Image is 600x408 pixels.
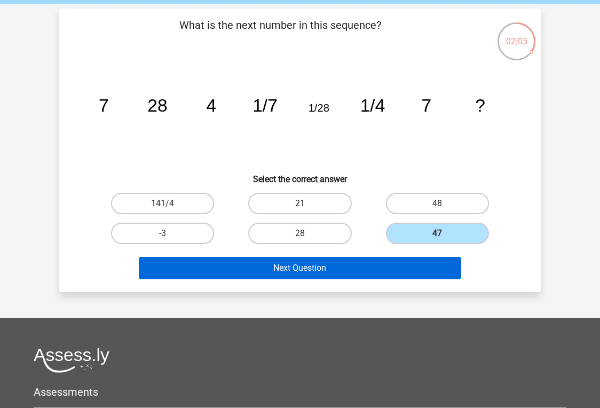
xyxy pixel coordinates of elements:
[421,96,431,115] tspan: 7
[76,17,484,49] p: What is the next number in this sequence?
[34,386,566,398] h5: Assessments
[34,348,109,373] img: Assessly logo
[252,96,278,115] tspan: 1/7
[475,96,485,115] tspan: ?
[99,96,109,115] tspan: 7
[386,193,489,214] label: 48
[248,193,351,214] label: 21
[139,257,462,279] button: Next Question
[111,193,214,214] label: 141/4
[496,21,536,48] div: 02:05
[360,96,385,115] tspan: 1/4
[386,223,489,244] label: 47
[206,96,216,115] tspan: 4
[76,166,524,184] h6: Select the correct answer
[147,96,167,115] tspan: 28
[309,102,329,114] tspan: 1/28
[248,223,351,244] label: 28
[111,223,214,244] label: -3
